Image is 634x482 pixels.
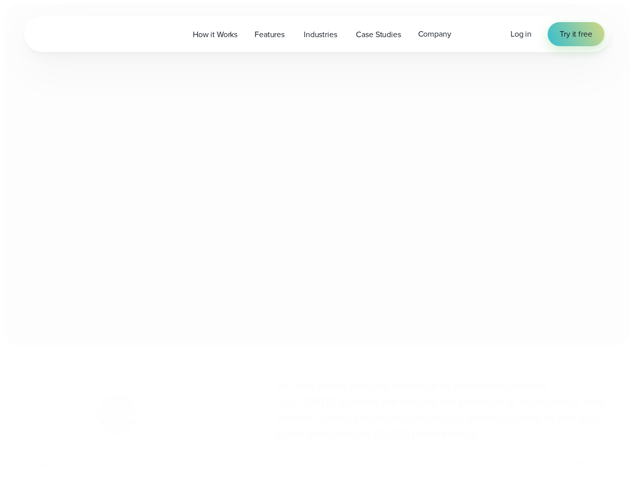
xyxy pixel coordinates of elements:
[418,28,451,40] span: Company
[304,29,337,41] span: Industries
[255,29,285,41] span: Features
[560,28,592,40] span: Try it free
[347,24,409,45] a: Case Studies
[193,29,237,41] span: How it Works
[511,28,532,40] a: Log in
[184,24,246,45] a: How it Works
[356,29,401,41] span: Case Studies
[548,22,604,46] a: Try it free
